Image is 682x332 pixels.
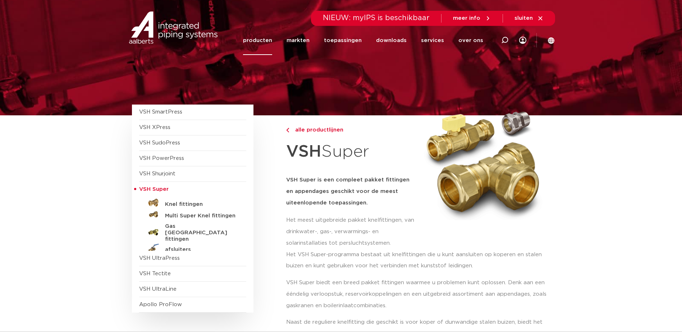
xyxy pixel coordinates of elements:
a: VSH UltraPress [139,255,180,261]
h5: Multi Super Knel fittingen [165,213,236,219]
span: sluiten [514,15,533,21]
p: Het VSH Super-programma bestaat uit knelfittingen die u kunt aansluiten op koperen en stalen buiz... [286,249,550,272]
span: meer info [453,15,480,21]
a: VSH UltraLine [139,286,177,292]
div: my IPS [519,26,526,55]
a: downloads [376,26,407,55]
a: producten [243,26,272,55]
a: services [421,26,444,55]
a: VSH Tectite [139,271,171,276]
h5: VSH Super is een compleet pakket fittingen en appendages geschikt voor de meest uiteenlopende toe... [286,174,416,209]
span: VSH Super [139,186,169,192]
a: Gas [GEOGRAPHIC_DATA] fittingen [139,220,246,243]
a: alle productlijnen [286,126,416,134]
a: Apollo ProFlow [139,302,182,307]
p: VSH Super biedt een breed pakket fittingen waarmee u problemen kunt oplossen. Denk aan een ééndel... [286,277,550,312]
a: Multi Super Knel fittingen [139,209,246,220]
h5: afsluiters [165,246,236,253]
strong: VSH [286,143,321,160]
p: Het meest uitgebreide pakket knelfittingen, van drinkwater-, gas-, verwarmings- en solarinstallat... [286,215,416,249]
span: NIEUW: myIPS is beschikbaar [323,14,430,22]
h5: Gas [GEOGRAPHIC_DATA] fittingen [165,223,236,243]
h1: Super [286,138,416,166]
a: meer info [453,15,491,22]
a: markten [287,26,310,55]
nav: Menu [243,26,483,55]
a: VSH XPress [139,125,170,130]
a: VSH SudoPress [139,140,180,146]
a: afsluiters [139,243,246,254]
a: toepassingen [324,26,362,55]
a: sluiten [514,15,544,22]
a: VSH SmartPress [139,109,182,115]
span: alle productlijnen [291,127,343,133]
img: chevron-right.svg [286,128,289,133]
a: VSH PowerPress [139,156,184,161]
a: Knel fittingen [139,197,246,209]
h5: Knel fittingen [165,201,236,208]
a: VSH Shurjoint [139,171,175,176]
a: over ons [458,26,483,55]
